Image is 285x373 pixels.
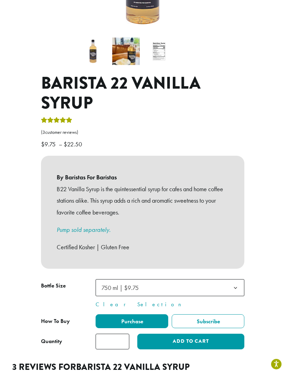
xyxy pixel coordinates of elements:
h1: Barista 22 Vanilla Syrup [41,74,244,114]
input: Product quantity [96,334,130,350]
a: Clear Selection [96,301,244,309]
span: – [59,140,62,148]
label: Bottle Size [41,281,96,291]
bdi: 22.50 [64,140,84,148]
span: $ [41,140,44,148]
b: By Baristas For Baristas [57,172,229,184]
p: B22 Vanilla Syrup is the quintessential syrup for cafes and home coffee stations alike. This syru... [57,184,229,219]
h2: 3 reviews for [12,362,273,373]
img: Barista 22 Vanilla Syrup [79,38,107,65]
p: Certified Kosher | Gluten Free [57,242,229,253]
div: Rated 5.00 out of 5 [41,116,72,127]
span: How To Buy [41,318,70,325]
img: Barista 22 Vanilla Syrup - Image 3 [145,38,173,65]
span: 3 [42,130,45,136]
img: Barista 22 Vanilla Syrup - Image 2 [112,38,140,65]
span: Subscribe [196,318,220,325]
span: 750 ml | $9.75 [96,279,244,297]
span: Purchase [120,318,143,325]
button: Add to cart [137,334,244,350]
div: Quantity [41,338,62,346]
a: Pump sold separately. [57,226,111,234]
span: 750 ml | $9.75 [101,284,139,292]
bdi: 9.75 [41,140,57,148]
span: $ [64,140,67,148]
a: (3customer reviews) [41,129,244,136]
span: 750 ml | $9.75 [99,281,146,295]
